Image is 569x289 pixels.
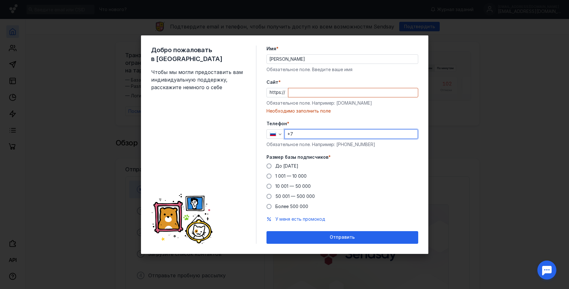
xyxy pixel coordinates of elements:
[275,204,308,209] span: Более 500 000
[275,216,325,222] button: У меня есть промокод
[266,154,328,160] span: Размер базы подписчиков
[275,173,307,179] span: 1 001 — 10 000
[266,66,418,73] div: Обязательное поле. Введите ваше имя
[330,235,355,240] span: Отправить
[266,231,418,244] button: Отправить
[151,68,246,91] span: Чтобы мы могли предоставить вам индивидуальную поддержку, расскажите немного о себе
[275,216,325,222] span: У меня есть промокод
[266,100,418,106] div: Обязательное поле. Например: [DOMAIN_NAME]
[266,108,418,114] div: Необходимо заполнить поле
[275,194,315,199] span: 50 001 — 500 000
[275,163,298,169] span: До [DATE]
[266,120,287,127] span: Телефон
[266,79,278,85] span: Cайт
[151,46,246,63] span: Добро пожаловать в [GEOGRAPHIC_DATA]
[275,183,311,189] span: 10 001 — 50 000
[266,46,276,52] span: Имя
[266,141,418,148] div: Обязательное поле. Например: [PHONE_NUMBER]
